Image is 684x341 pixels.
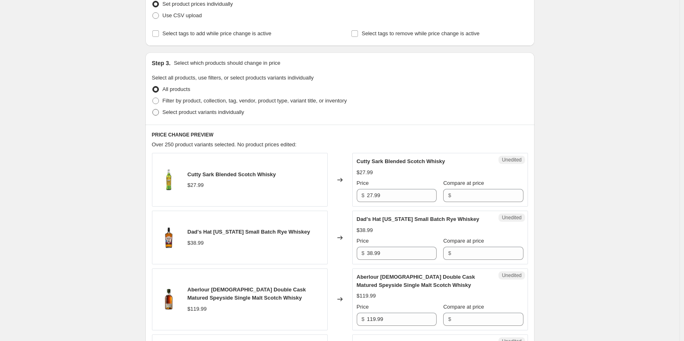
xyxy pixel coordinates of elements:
span: $ [448,316,451,322]
span: Use CSV upload [163,12,202,18]
span: Cutty Sark Blended Scotch Whisky [357,158,445,164]
span: Dad's Hat [US_STATE] Small Batch Rye Whiskey [357,216,480,222]
span: Select tags to add while price change is active [163,30,272,36]
span: Select tags to remove while price change is active [362,30,480,36]
span: $38.99 [357,227,373,233]
img: Dad_s_Hat_Pennsylvania_Small_Batch_Rye_Whiskey_LoveScotch_1_80x.jpg [156,225,181,250]
span: Compare at price [443,304,484,310]
span: Compare at price [443,180,484,186]
img: Cutty_Sark_Blended_Scotch_Whisky_LoveScotch_5_80x.jpg [156,168,181,192]
span: Price [357,238,369,244]
span: $38.99 [188,240,204,246]
span: Select all products, use filters, or select products variants individually [152,75,314,81]
span: $27.99 [357,169,373,175]
span: $ [362,316,365,322]
span: Unedited [502,272,521,279]
span: $27.99 [188,182,204,188]
span: Price [357,304,369,310]
span: Filter by product, collection, tag, vendor, product type, variant title, or inventory [163,98,347,104]
span: $ [448,250,451,256]
span: $ [448,192,451,198]
h6: PRICE CHANGE PREVIEW [152,132,528,138]
h2: Step 3. [152,59,171,67]
span: Set product prices individually [163,1,233,7]
span: Unedited [502,214,521,221]
span: Aberlour [DEMOGRAPHIC_DATA] Double Cask Matured Speyside Single Malt Scotch Whisky [357,274,475,288]
span: $119.99 [357,293,376,299]
p: Select which products should change in price [174,59,280,67]
span: $ [362,192,365,198]
span: Unedited [502,157,521,163]
span: Price [357,180,369,186]
span: Cutty Sark Blended Scotch Whisky [188,171,276,177]
span: Over 250 product variants selected. No product prices edited: [152,141,297,148]
span: Dad's Hat [US_STATE] Small Batch Rye Whiskey [188,229,310,235]
img: Aberlour_Year_Old_Double_Cask_Matured_Speyside_Single_Malt_Scotch_Whisky_LoveScotch_3_80x.png [156,287,181,311]
span: $119.99 [188,306,207,312]
span: All products [163,86,190,92]
span: Aberlour [DEMOGRAPHIC_DATA] Double Cask Matured Speyside Single Malt Scotch Whisky [188,286,306,301]
span: $ [362,250,365,256]
span: Select product variants individually [163,109,244,115]
span: Compare at price [443,238,484,244]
